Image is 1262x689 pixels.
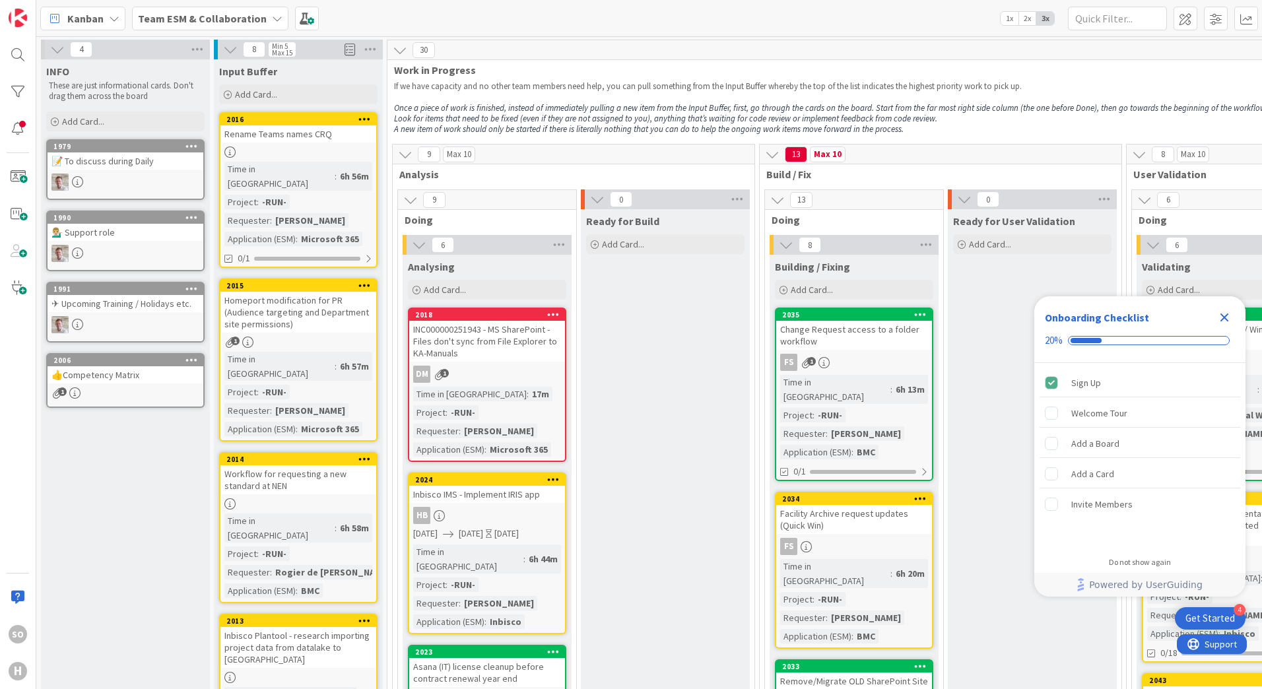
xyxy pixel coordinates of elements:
[413,507,430,524] div: HB
[780,610,826,625] div: Requester
[1181,151,1205,158] div: Max 10
[48,354,203,366] div: 2006
[257,385,259,399] span: :
[586,214,659,228] span: Ready for Build
[409,309,565,321] div: 2018
[51,316,69,333] img: Rd
[780,375,890,404] div: Time in [GEOGRAPHIC_DATA]
[220,280,376,333] div: 2015Homeport modification for PR (Audience targeting and Department site permissions)
[969,238,1011,250] span: Add Card...
[790,192,813,208] span: 13
[828,426,904,441] div: [PERSON_NAME]
[523,552,525,566] span: :
[813,408,814,422] span: :
[243,42,265,57] span: 8
[780,629,851,643] div: Application (ESM)
[46,353,205,408] a: 2006👍Competency Matrix
[424,284,466,296] span: Add Card...
[48,174,203,191] div: Rd
[394,123,904,135] em: A new item of work should only be started if there is literally nothing that you can do to help t...
[776,661,932,673] div: 2033
[853,629,879,643] div: BMC
[226,616,376,626] div: 2013
[270,213,272,228] span: :
[408,260,455,273] span: Analysing
[224,352,335,381] div: Time in [GEOGRAPHIC_DATA]
[409,366,565,383] div: DM
[226,281,376,290] div: 2015
[408,308,566,462] a: 2018INC000000251943 - MS SharePoint - Files don't sync from File Explorer to KA-ManualsDMTime in ...
[799,237,821,253] span: 8
[1040,490,1240,519] div: Invite Members is incomplete.
[1157,192,1179,208] span: 6
[238,251,250,265] span: 0/1
[459,596,461,610] span: :
[224,213,270,228] div: Requester
[399,168,738,181] span: Analysis
[409,474,565,486] div: 2024
[220,114,376,125] div: 2016
[1158,284,1200,296] span: Add Card...
[527,387,529,401] span: :
[418,147,440,162] span: 9
[484,614,486,629] span: :
[780,592,813,607] div: Project
[224,565,270,579] div: Requester
[224,385,257,399] div: Project
[782,662,932,671] div: 2033
[413,614,484,629] div: Application (ESM)
[814,151,842,158] div: Max 10
[259,385,290,399] div: -RUN-
[53,213,203,222] div: 1990
[409,658,565,687] div: Asana (IT) license cleanup before contract renewal year end
[409,646,565,687] div: 2023Asana (IT) license cleanup before contract renewal year end
[219,279,378,442] a: 2015Homeport modification for PR (Audience targeting and Department site permissions)Time in [GEO...
[780,538,797,555] div: FS
[486,614,525,629] div: Inbisco
[1142,260,1191,273] span: Validating
[776,309,932,321] div: 2035
[776,493,932,505] div: 2034
[220,465,376,494] div: Workflow for requesting a new standard at NEN
[446,577,448,592] span: :
[529,387,552,401] div: 17m
[48,295,203,312] div: ✈ Upcoming Training / Holidays etc.
[231,337,240,345] span: 1
[977,191,999,207] span: 0
[138,12,267,25] b: Team ESM & Collaboration
[459,527,483,541] span: [DATE]
[775,260,850,273] span: Building / Fixing
[48,152,203,170] div: 📝 To discuss during Daily
[461,424,537,438] div: [PERSON_NAME]
[1179,589,1181,604] span: :
[220,125,376,143] div: Rename Teams names CRQ
[53,356,203,365] div: 2006
[235,88,277,100] span: Add Card...
[461,596,537,610] div: [PERSON_NAME]
[432,237,454,253] span: 6
[1034,363,1245,548] div: Checklist items
[782,310,932,319] div: 2035
[226,115,376,124] div: 2016
[51,245,69,262] img: Rd
[448,405,479,420] div: -RUN-
[1045,310,1149,325] div: Onboarding Checklist
[53,284,203,294] div: 1991
[851,629,853,643] span: :
[335,169,337,183] span: :
[409,309,565,362] div: 2018INC000000251943 - MS SharePoint - Files don't sync from File Explorer to KA-Manuals
[48,245,203,262] div: Rd
[766,168,1105,181] span: Build / Fix
[48,316,203,333] div: Rd
[224,513,335,542] div: Time in [GEOGRAPHIC_DATA]
[46,211,205,271] a: 1990💁🏼‍♂️ Support roleRd
[337,359,372,374] div: 6h 57m
[48,354,203,383] div: 2006👍Competency Matrix
[1147,608,1193,622] div: Requester
[780,408,813,422] div: Project
[1034,573,1245,597] div: Footer
[780,354,797,371] div: FS
[423,192,446,208] span: 9
[408,473,566,634] a: 2024Inbisco IMS - Implement IRIS appHB[DATE][DATE][DATE]Time in [GEOGRAPHIC_DATA]:6h 44mProject:-...
[776,505,932,534] div: Facility Archive request updates (Quick Win)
